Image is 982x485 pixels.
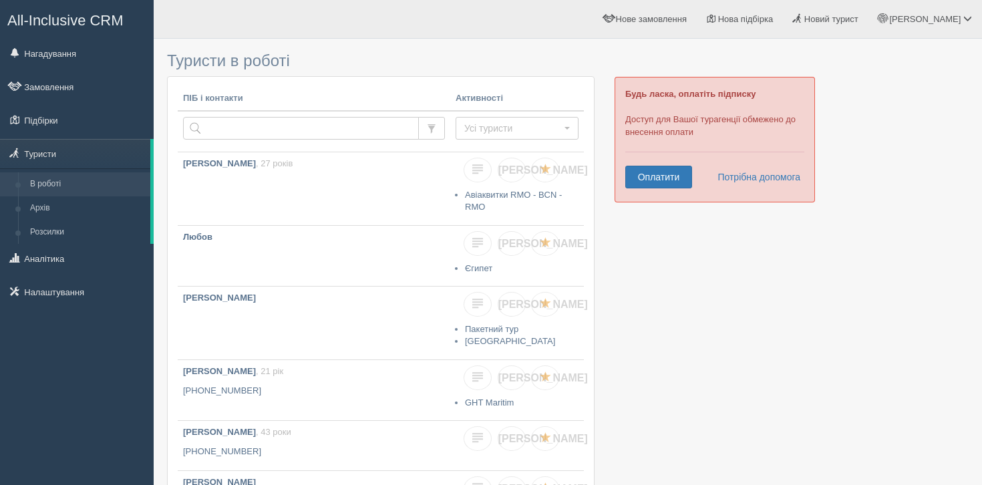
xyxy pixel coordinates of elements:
[183,366,256,376] b: [PERSON_NAME]
[804,14,858,24] span: Новий турист
[709,166,801,188] a: Потрібна допомога
[24,196,150,220] a: Архів
[183,117,419,140] input: Пошук за ПІБ, паспортом або контактами
[7,12,124,29] span: All-Inclusive CRM
[183,158,256,168] b: [PERSON_NAME]
[498,231,526,256] a: [PERSON_NAME]
[178,87,450,111] th: ПІБ і контакти
[464,122,561,135] span: Усі туристи
[465,190,562,212] a: Авіаквитки RMO - BCN - RMO
[465,397,514,408] a: GHT Maritim
[498,426,526,451] a: [PERSON_NAME]
[465,324,518,334] a: Пакетний тур
[616,14,687,24] span: Нове замовлення
[498,238,588,249] span: [PERSON_NAME]
[178,287,450,359] a: [PERSON_NAME]
[183,385,445,397] p: [PHONE_NUMBER]
[178,152,450,225] a: [PERSON_NAME], 27 років
[625,89,756,99] b: Будь ласка, оплатіть підписку
[465,263,492,273] a: Єгипет
[1,1,153,37] a: All-Inclusive CRM
[465,336,555,346] a: [GEOGRAPHIC_DATA]
[615,77,815,202] div: Доступ для Вашої турагенції обмежено до внесення оплати
[178,226,450,286] a: Любов
[24,172,150,196] a: В роботі
[256,427,291,437] span: , 43 роки
[889,14,961,24] span: [PERSON_NAME]
[178,421,450,470] a: [PERSON_NAME], 43 роки [PHONE_NUMBER]
[498,164,588,176] span: [PERSON_NAME]
[498,433,588,444] span: [PERSON_NAME]
[498,158,526,182] a: [PERSON_NAME]
[498,372,588,383] span: [PERSON_NAME]
[625,166,692,188] a: Оплатити
[718,14,774,24] span: Нова підбірка
[498,292,526,317] a: [PERSON_NAME]
[498,365,526,390] a: [PERSON_NAME]
[256,158,293,168] span: , 27 років
[450,87,584,111] th: Активності
[183,232,212,242] b: Любов
[498,299,588,310] span: [PERSON_NAME]
[183,446,445,458] p: [PHONE_NUMBER]
[183,427,256,437] b: [PERSON_NAME]
[456,117,579,140] button: Усі туристи
[178,360,450,420] a: [PERSON_NAME], 21 рік [PHONE_NUMBER]
[183,293,256,303] b: [PERSON_NAME]
[24,220,150,245] a: Розсилки
[167,51,290,69] span: Туристи в роботі
[256,366,283,376] span: , 21 рік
